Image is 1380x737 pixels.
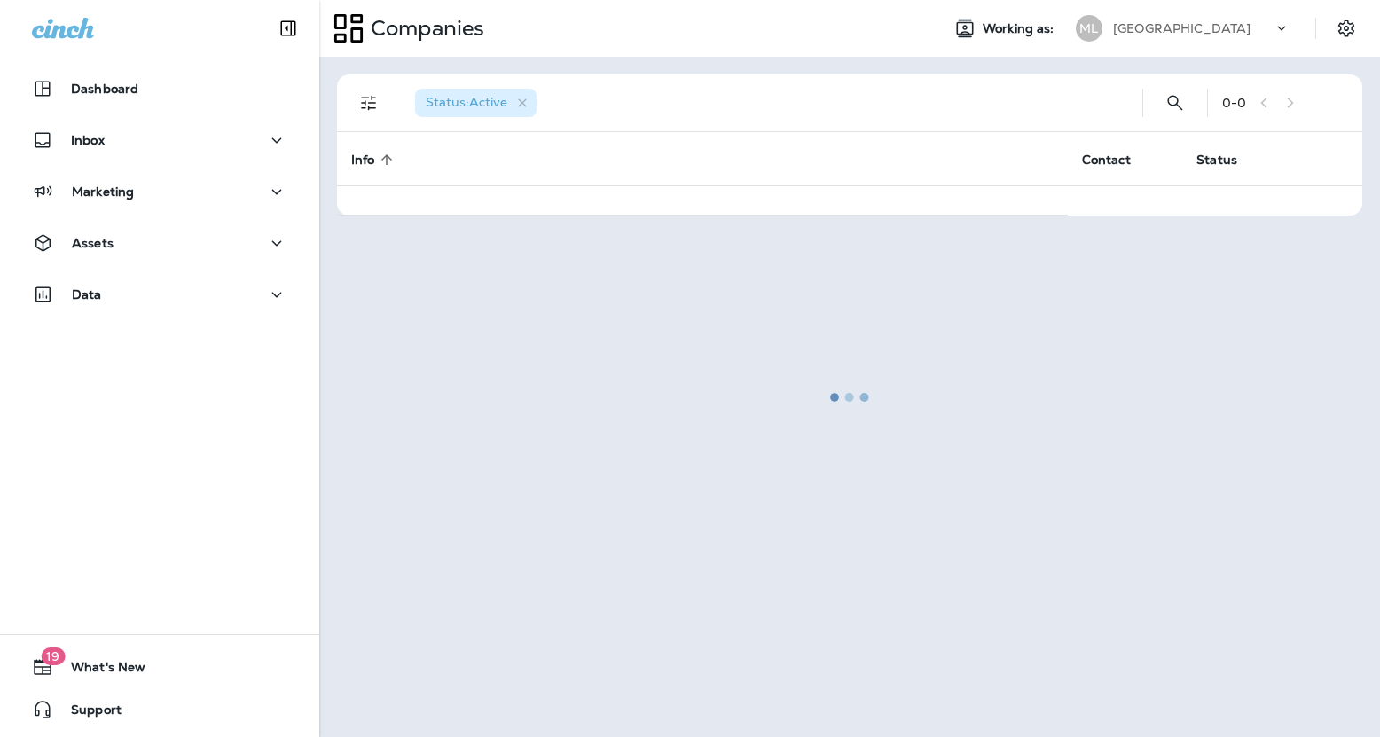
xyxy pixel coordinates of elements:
span: 19 [41,647,65,665]
span: Support [53,702,122,724]
p: Data [72,287,102,302]
span: Working as: [983,21,1058,36]
span: What's New [53,660,145,681]
p: Marketing [72,184,134,199]
button: Support [18,692,302,727]
button: 19What's New [18,649,302,685]
button: Marketing [18,174,302,209]
button: Inbox [18,122,302,158]
button: Collapse Sidebar [263,11,313,46]
button: Assets [18,225,302,261]
p: Companies [364,15,484,42]
button: Dashboard [18,71,302,106]
p: [GEOGRAPHIC_DATA] [1113,21,1251,35]
div: ML [1076,15,1102,42]
p: Dashboard [71,82,138,96]
p: Inbox [71,133,105,147]
p: Assets [72,236,114,250]
button: Settings [1330,12,1362,44]
button: Data [18,277,302,312]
